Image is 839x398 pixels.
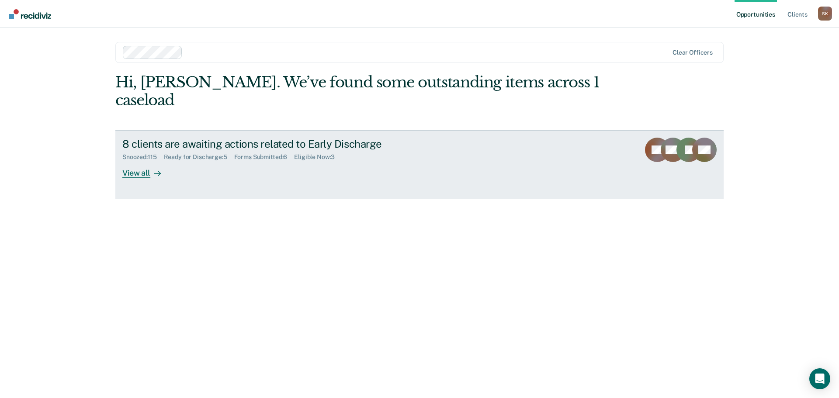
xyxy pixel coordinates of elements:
div: S K [818,7,832,21]
div: View all [122,161,171,178]
div: Eligible Now : 3 [294,153,342,161]
a: 8 clients are awaiting actions related to Early DischargeSnoozed:115Ready for Discharge:5Forms Su... [115,130,724,199]
div: Hi, [PERSON_NAME]. We’ve found some outstanding items across 1 caseload [115,73,602,109]
button: Profile dropdown button [818,7,832,21]
div: Forms Submitted : 6 [234,153,295,161]
div: Snoozed : 115 [122,153,164,161]
div: Ready for Discharge : 5 [164,153,234,161]
div: Clear officers [673,49,713,56]
div: 8 clients are awaiting actions related to Early Discharge [122,138,429,150]
img: Recidiviz [9,9,51,19]
div: Open Intercom Messenger [809,368,830,389]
